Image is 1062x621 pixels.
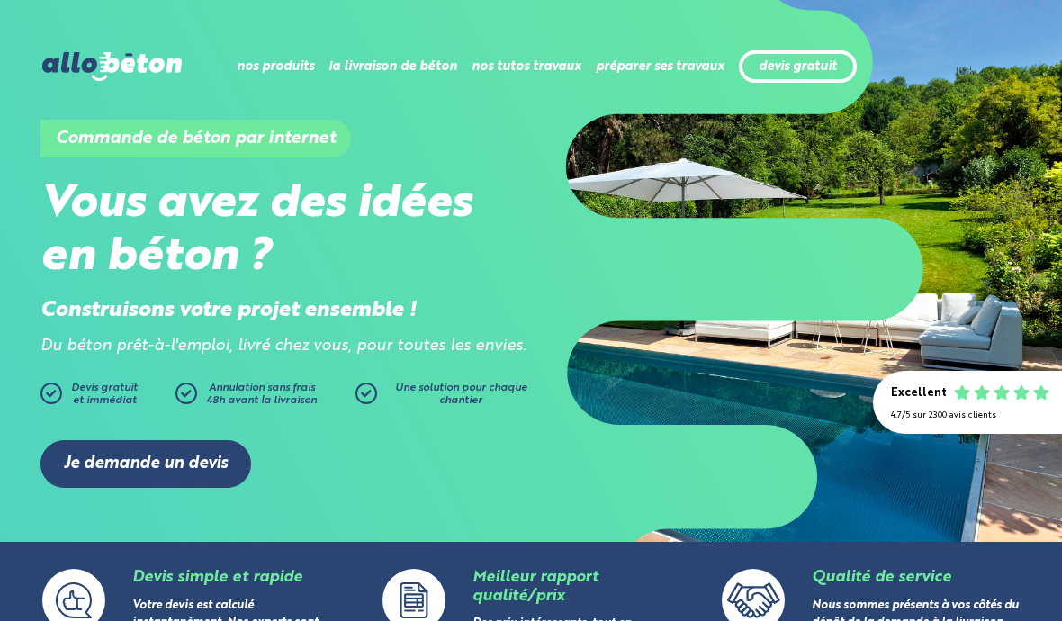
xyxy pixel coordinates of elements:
[237,45,314,88] li: nos produits
[395,382,527,406] span: Une solution pour chaque chantier
[355,382,535,413] a: Une solution pour chaque chantier
[40,338,526,354] i: Du béton prêt-à-l'emploi, livré chez vous, pour toutes les envies.
[71,382,138,406] span: Devis gratuit et immédiat
[472,570,598,603] a: Meilleur rapport qualité/prix
[175,382,355,413] a: Annulation sans frais48h avant la livraison
[40,440,251,488] a: Je demande un devis
[40,120,351,157] h1: Commande de béton par internet
[132,570,302,585] a: Devis simple et rapide
[40,178,531,284] h2: Vous avez des idées en béton ?
[891,387,947,400] div: Excellent
[472,45,581,88] li: nos tutos travaux
[759,59,837,75] a: devis gratuit
[42,52,181,81] img: allobéton
[812,570,951,585] a: Qualité de service
[206,382,317,406] span: Annulation sans frais 48h avant la livraison
[40,382,166,413] a: Devis gratuitet immédiat
[328,45,457,88] li: la livraison de béton
[596,45,724,88] li: préparer ses travaux
[40,300,417,321] strong: Construisons votre projet ensemble !
[891,410,1044,420] div: 4.7/5 sur 2300 avis clients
